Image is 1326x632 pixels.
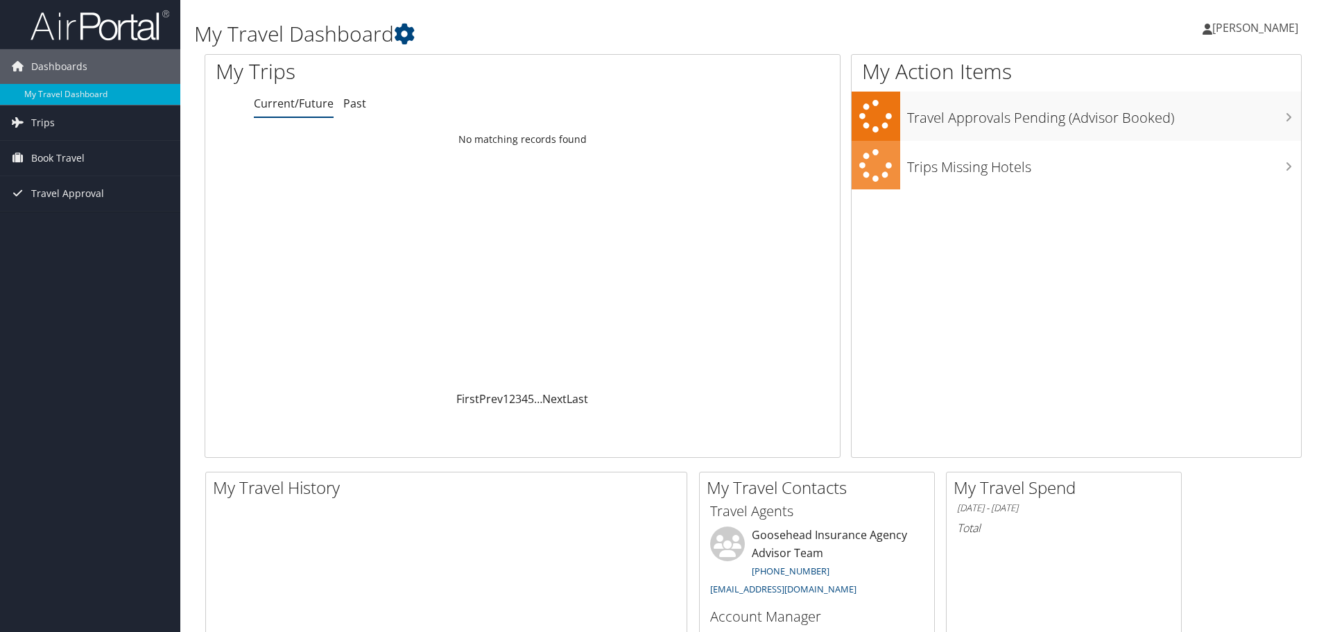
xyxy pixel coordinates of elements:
h3: Trips Missing Hotels [907,151,1301,177]
a: Current/Future [254,96,334,111]
td: No matching records found [205,127,840,152]
a: Trips Missing Hotels [852,141,1301,190]
a: 4 [522,391,528,407]
a: Past [343,96,366,111]
a: 1 [503,391,509,407]
h6: [DATE] - [DATE] [957,502,1171,515]
span: Trips [31,105,55,140]
a: Next [542,391,567,407]
a: 2 [509,391,515,407]
h2: My Travel History [213,476,687,499]
a: Last [567,391,588,407]
a: 5 [528,391,534,407]
li: Goosehead Insurance Agency Advisor Team [703,527,931,601]
h1: My Travel Dashboard [194,19,940,49]
h3: Travel Agents [710,502,924,521]
a: Prev [479,391,503,407]
h6: Total [957,520,1171,536]
h1: My Trips [216,57,565,86]
h3: Travel Approvals Pending (Advisor Booked) [907,101,1301,128]
a: [PERSON_NAME] [1203,7,1312,49]
h1: My Action Items [852,57,1301,86]
a: [PHONE_NUMBER] [752,565,829,577]
img: airportal-logo.png [31,9,169,42]
a: First [456,391,479,407]
span: Book Travel [31,141,85,176]
span: Dashboards [31,49,87,84]
span: Travel Approval [31,176,104,211]
a: [EMAIL_ADDRESS][DOMAIN_NAME] [710,583,856,595]
span: … [534,391,542,407]
span: [PERSON_NAME] [1212,20,1298,35]
a: Travel Approvals Pending (Advisor Booked) [852,92,1301,141]
h2: My Travel Contacts [707,476,934,499]
a: 3 [515,391,522,407]
h3: Account Manager [710,607,924,626]
h2: My Travel Spend [954,476,1181,499]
